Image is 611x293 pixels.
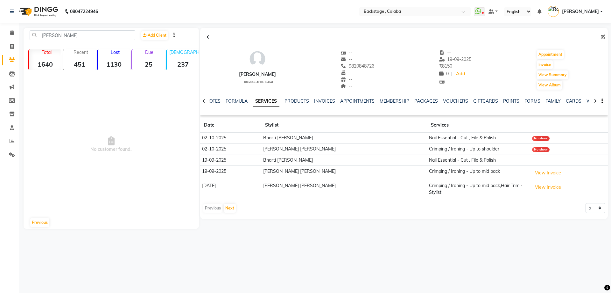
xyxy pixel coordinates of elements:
[427,180,530,198] td: Crimping / Ironing - Up to mid back,Hair Trim - Stylist
[141,31,168,40] a: Add Client
[439,63,442,69] span: ₹
[341,77,353,82] span: --
[340,98,375,104] a: APPOINTMENTS
[427,166,530,180] td: Crimping / Ironing - Up to mid back
[261,143,427,155] td: [PERSON_NAME] [PERSON_NAME]
[132,60,165,68] strong: 25
[473,98,498,104] a: GIFTCARDS
[200,166,261,180] td: 19-09-2025
[244,80,273,84] span: [DEMOGRAPHIC_DATA]
[562,8,599,15] span: [PERSON_NAME]
[261,166,427,180] td: [PERSON_NAME] [PERSON_NAME]
[261,180,427,198] td: [PERSON_NAME] [PERSON_NAME]
[98,60,130,68] strong: 1130
[253,96,279,107] a: SERVICES
[167,60,199,68] strong: 237
[532,147,550,152] div: No show
[427,143,530,155] td: Crimping / Ironing - Up to shoulder
[248,49,267,69] img: avatar
[532,136,550,141] div: No show
[537,70,568,79] button: View Summary
[30,30,135,40] input: Search by Name/Mobile/Email/Code
[239,71,276,78] div: [PERSON_NAME]
[537,60,553,69] button: Invoice
[203,31,216,43] div: Back to Client
[341,63,374,69] span: 9820848726
[200,143,261,155] td: 02-10-2025
[427,155,530,166] td: Nail Essential - Cut , File & Polish
[503,98,519,104] a: POINTS
[524,98,540,104] a: FORMS
[439,56,472,62] span: 19-09-2025
[439,71,449,77] span: 0
[206,98,221,104] a: NOTES
[66,49,96,55] p: Recent
[427,133,530,144] td: Nail Essential - Cut , File & Polish
[443,98,468,104] a: VOUCHERS
[537,50,564,59] button: Appointment
[341,83,353,89] span: --
[341,56,353,62] span: --
[284,98,309,104] a: PRODUCTS
[70,3,98,20] b: 08047224946
[261,118,427,133] th: Stylist
[261,155,427,166] td: Bharti [PERSON_NAME]
[548,6,559,17] img: Rashmi Banerjee
[455,70,466,78] a: Add
[30,218,49,227] button: Previous
[200,133,261,144] td: 02-10-2025
[200,180,261,198] td: [DATE]
[32,49,61,55] p: Total
[532,182,564,192] button: View Invoice
[169,49,199,55] p: [DEMOGRAPHIC_DATA]
[427,118,530,133] th: Services
[537,81,562,90] button: View Album
[133,49,165,55] p: Due
[200,155,261,166] td: 19-09-2025
[226,98,248,104] a: FORMULA
[439,50,451,55] span: --
[566,98,581,104] a: CARDS
[100,49,130,55] p: Lost
[200,118,261,133] th: Date
[63,60,96,68] strong: 451
[532,168,564,178] button: View Invoice
[586,98,605,104] a: WALLET
[341,50,353,55] span: --
[451,70,453,77] span: |
[24,73,199,216] span: No customer found.
[314,98,335,104] a: INVOICES
[261,133,427,144] td: Bharti [PERSON_NAME]
[380,98,409,104] a: MEMBERSHIP
[341,70,353,76] span: --
[16,3,60,20] img: logo
[414,98,438,104] a: PACKAGES
[224,204,236,213] button: Next
[545,98,561,104] a: FAMILY
[29,60,61,68] strong: 1640
[439,63,452,69] span: 8150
